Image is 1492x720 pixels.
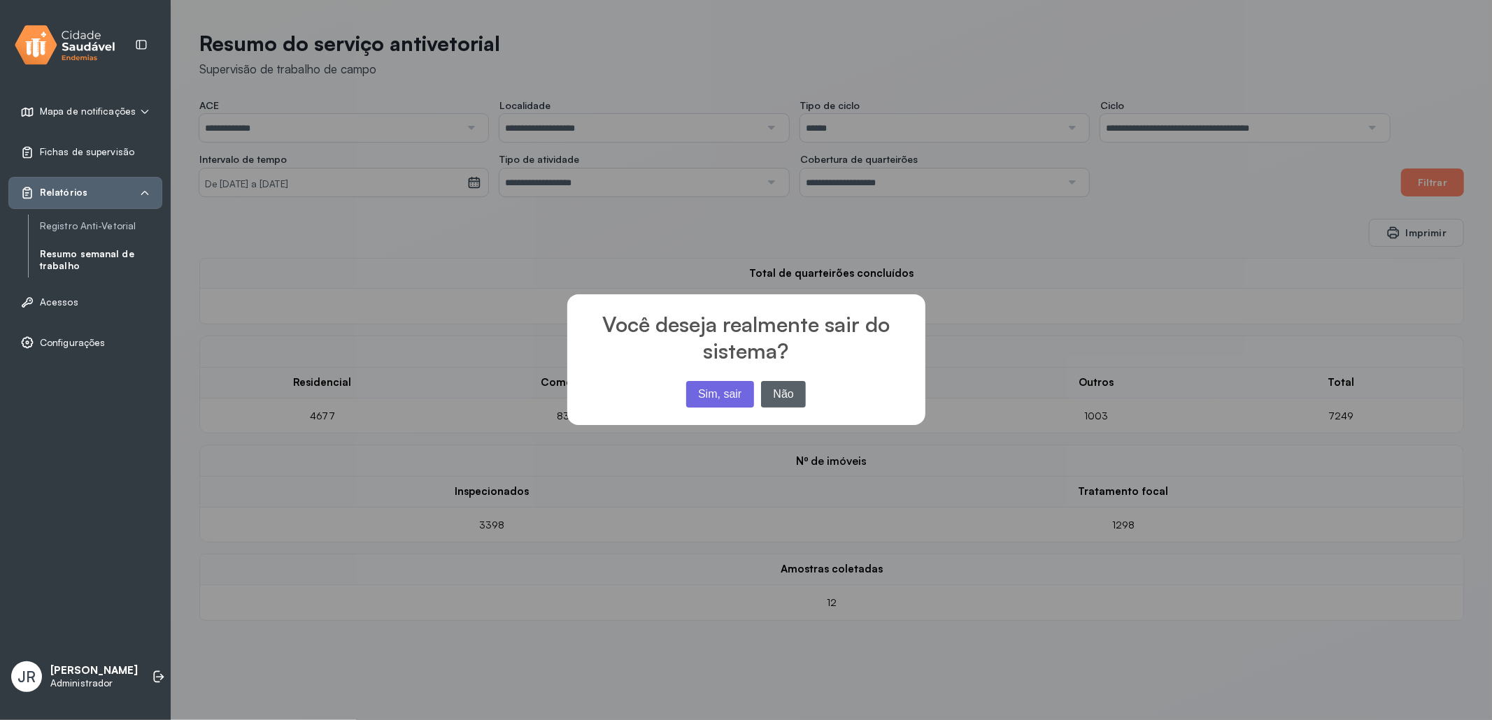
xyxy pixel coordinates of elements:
[50,664,138,677] p: [PERSON_NAME]
[50,677,138,689] p: Administrador
[15,22,115,68] img: logo.svg
[40,248,162,272] a: Resumo semanal de trabalho
[40,146,134,158] span: Fichas de supervisão
[17,668,36,686] span: JR
[40,106,136,117] span: Mapa de notificações
[761,381,807,408] button: Não
[40,187,87,199] span: Relatórios
[686,381,754,408] button: Sim, sair
[567,294,925,363] h2: Você deseja realmente sair do sistema?
[40,220,162,232] a: Registro Anti-Vetorial
[40,296,78,308] span: Acessos
[40,337,105,349] span: Configurações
